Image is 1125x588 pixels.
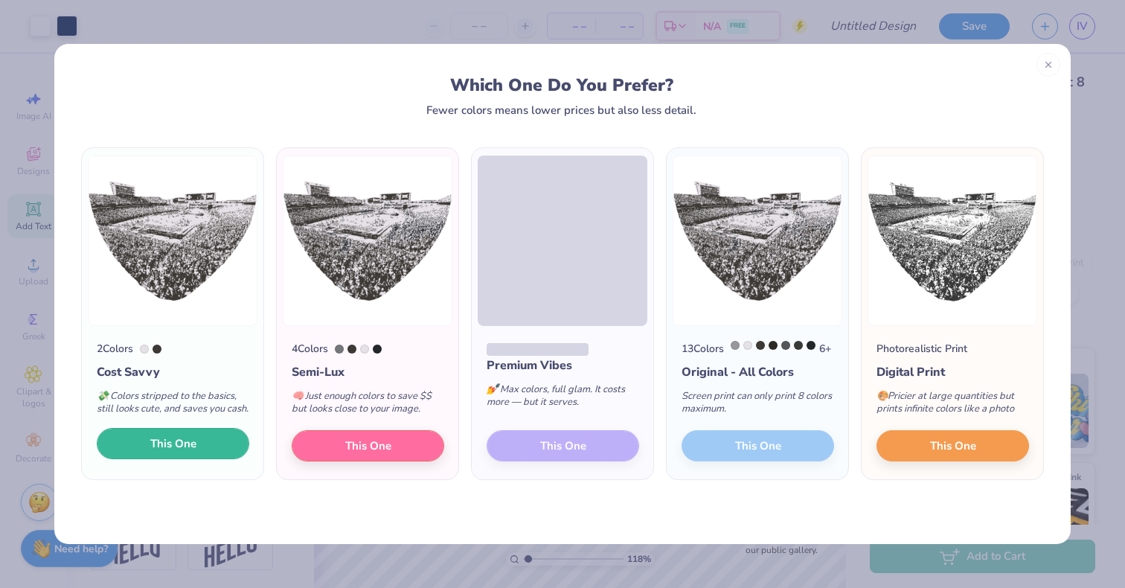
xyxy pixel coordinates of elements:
[876,389,888,403] span: 🎨
[97,381,249,430] div: Colors stripped to the basics, still looks cute, and saves you cash.
[682,381,834,430] div: Screen print can only print 8 colors maximum.
[292,381,444,430] div: Just enough colors to save $$ but looks close to your image.
[930,438,976,455] span: This One
[97,363,249,381] div: Cost Savvy
[347,345,356,354] div: Black 7 C
[487,357,639,374] div: Premium Vibes
[95,75,1029,95] div: Which One Do You Prefer?
[88,156,257,326] img: 2 color option
[373,345,382,354] div: 426 C
[769,341,778,350] div: Black C
[682,363,834,381] div: Original - All Colors
[487,383,499,396] span: 💅
[876,341,967,357] div: Photorealistic Print
[487,374,639,424] div: Max colors, full glam. It costs more — but it serves.
[794,341,803,350] div: 447 C
[682,341,724,357] div: 13 Colors
[292,363,444,381] div: Semi-Lux
[360,345,369,354] div: 663 C
[756,341,765,350] div: Black 7 C
[97,389,109,403] span: 💸
[140,345,149,354] div: 663 C
[673,156,842,326] img: 13 color option
[97,428,249,459] button: This One
[876,381,1029,430] div: Pricier at large quantities but prints infinite colors like a photo
[292,389,304,403] span: 🧠
[868,156,1037,326] img: Photorealistic preview
[345,438,391,455] span: This One
[743,341,752,350] div: 663 C
[292,341,328,357] div: 4 Colors
[731,341,740,350] div: Cool Gray 7 C
[876,430,1029,461] button: This One
[150,435,196,453] span: This One
[781,341,790,350] div: Cool Gray 11 C
[335,345,344,354] div: Cool Gray 9 C
[283,156,452,326] img: 4 color option
[731,341,831,357] div: 6 +
[426,104,696,116] div: Fewer colors means lower prices but also less detail.
[97,341,133,357] div: 2 Colors
[153,345,161,354] div: Black 7 C
[807,341,815,350] div: 426 C
[876,363,1029,381] div: Digital Print
[292,430,444,461] button: This One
